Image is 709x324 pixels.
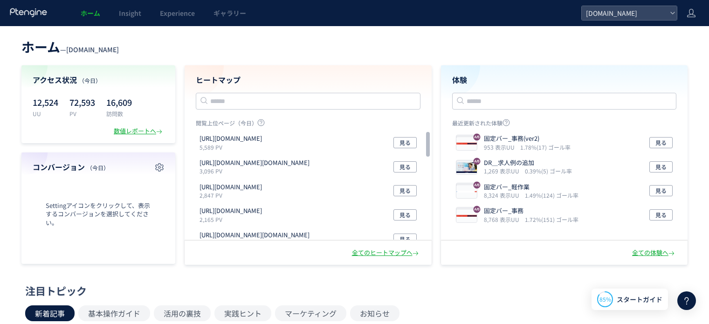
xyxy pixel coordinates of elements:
p: 5,589 PV [200,143,266,151]
p: 最近更新された体験 [452,119,677,131]
button: 見る [393,161,417,172]
span: Settingアイコンをクリックして、表示するコンバージョンを選択してください。 [33,201,164,227]
i: 1,269 表示UU [484,167,523,175]
button: 実践ヒント [214,305,271,321]
p: https://www.randstad.co.jp/OJTSTF0201.do [200,231,310,240]
img: b35602feac53ae18f095bb2b6c326688.jpeg [456,161,477,174]
h4: ヒートマップ [196,75,420,85]
span: ホーム [21,37,60,56]
button: お知らせ [350,305,399,321]
p: DR＿求人例の追加 [484,159,568,167]
p: 訪問数 [106,110,132,117]
p: 固定バー_事務(ver2) [484,134,567,143]
span: 見る [399,234,411,245]
span: Insight [119,8,141,18]
span: 見る [655,185,667,196]
span: スタートガイド [617,295,662,304]
span: 見る [399,137,411,148]
button: 見る [649,137,673,148]
img: 2ae0871f195828f4688f18a64d86544e.jpeg [456,185,477,198]
div: 全てのヒートマップへ [352,248,420,257]
h4: 体験 [452,75,677,85]
p: https://www.randstad.co.jp/office/result/ [200,134,262,143]
p: https://www.randstad.co.jp/OCLCLG0020.do [200,159,310,167]
div: 数値レポートへ [114,127,164,136]
img: 1a691ce2afce9eb9d1534bb5b6b84de4.jpeg [456,209,477,222]
span: （今日） [87,164,109,172]
p: https://www.randstad.co.jp/factory/result/ [200,183,262,192]
i: 8,768 表示UU [484,215,523,223]
button: 新着記事 [25,305,75,321]
p: 12,524 [33,95,58,110]
i: 953 表示UU [484,143,518,151]
span: 見る [399,209,411,221]
span: 見る [399,161,411,172]
p: 閲覧上位ページ（今日） [196,119,420,131]
button: 見る [649,161,673,172]
span: [DOMAIN_NAME] [583,6,666,20]
img: 0b5ac8aeb790dc44d52a6bdfbcb5b250.jpeg [456,137,477,150]
button: 活用の裏技 [154,305,211,321]
p: 固定バー_事務 [484,207,575,215]
p: 2,847 PV [200,191,266,199]
button: 見る [393,234,417,245]
span: （今日） [79,76,101,84]
p: 2,035 PV [200,240,313,248]
span: Experience [160,8,195,18]
p: 3,096 PV [200,167,313,175]
div: 全ての体験へ [632,248,676,257]
p: 固定バー_軽作業 [484,183,575,192]
div: — [21,37,119,56]
button: 見る [393,209,417,221]
button: マーケティング [275,305,346,321]
button: 見る [649,185,673,196]
button: 基本操作ガイド [78,305,150,321]
p: 72,593 [69,95,95,110]
h4: アクセス状況 [33,75,164,85]
button: 見る [393,137,417,148]
span: ギャラリー [213,8,246,18]
i: 1.49%(124) ゴール率 [525,191,578,199]
p: 16,609 [106,95,132,110]
button: 見る [393,185,417,196]
span: ホーム [81,8,100,18]
span: [DOMAIN_NAME] [66,45,119,54]
span: 85% [599,295,611,303]
p: PV [69,110,95,117]
span: 見る [655,161,667,172]
i: 8,324 表示UU [484,191,523,199]
button: 見る [649,209,673,221]
i: 0.39%(5) ゴール率 [525,167,572,175]
span: 見る [655,209,667,221]
span: 見る [399,185,411,196]
h4: コンバージョン [33,162,164,172]
p: 2,165 PV [200,215,266,223]
i: 1.72%(151) ゴール率 [525,215,578,223]
p: UU [33,110,58,117]
i: 1.78%(17) ゴール率 [520,143,571,151]
div: 注目トピック [25,283,679,298]
span: 見る [655,137,667,148]
p: https://www.randstad.co.jp/ [200,207,262,215]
